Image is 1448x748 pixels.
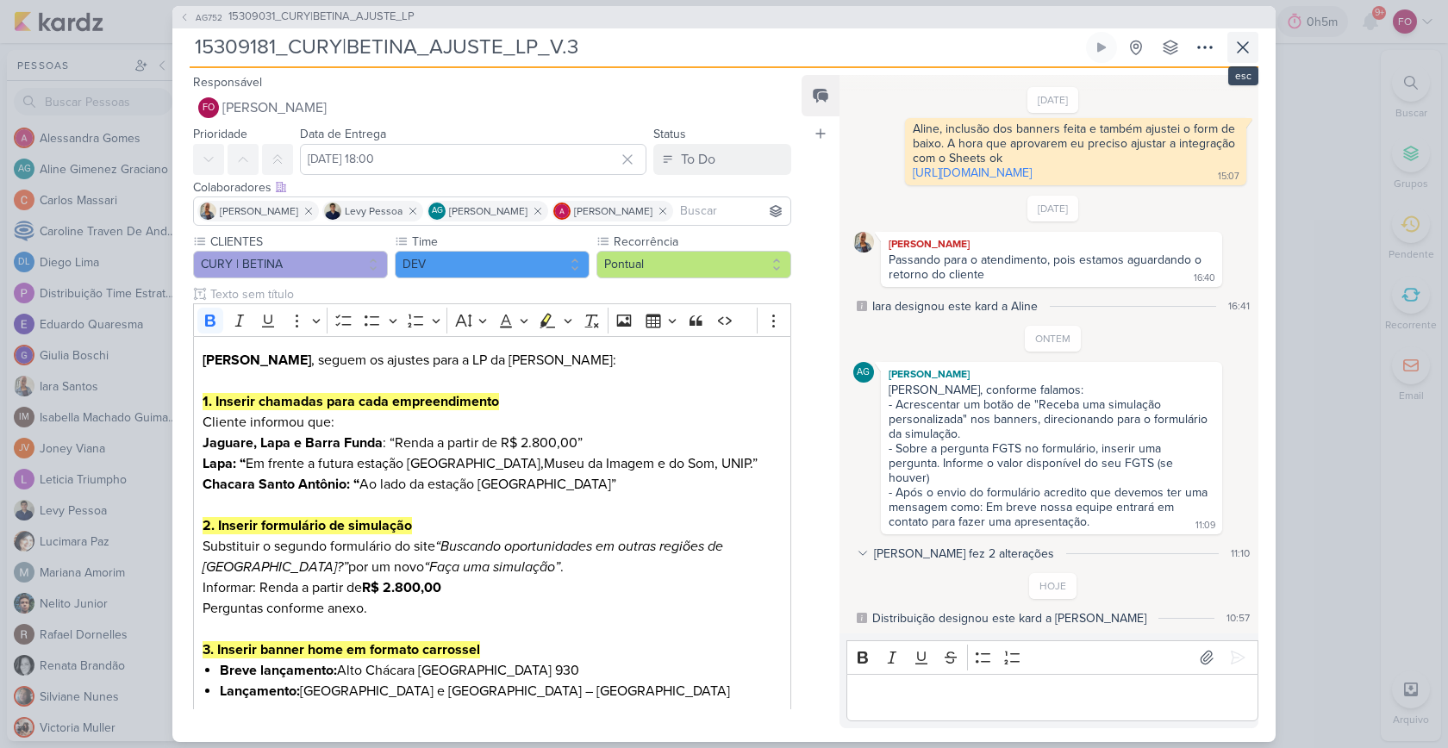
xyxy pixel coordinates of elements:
div: [PERSON_NAME] fez 2 alterações [874,545,1054,563]
img: Iara Santos [199,203,216,220]
p: Perguntas conforme anexo. [203,598,782,619]
label: CLIENTES [209,233,388,251]
label: Prioridade [193,127,247,141]
div: 11:09 [1195,519,1215,533]
div: [PERSON_NAME] [884,365,1219,383]
strong: R$ 2.800,00 [362,579,441,596]
img: Iara Santos [853,232,874,252]
img: Levy Pessoa [324,203,341,220]
i: “Buscando oportunidades em outras regiões de [GEOGRAPHIC_DATA]?” [203,538,723,576]
div: Aline, inclusão dos banners feita e também ajustei o form de baixo. A hora que aprovarem eu preci... [913,122,1239,165]
span: Em frente a futura estação [GEOGRAPHIC_DATA], [246,455,544,472]
strong: 3. Inserir banner home em formato carrossel [203,641,480,658]
input: Kard Sem Título [190,32,1083,63]
label: Responsável [193,75,262,90]
p: Informar: Renda a partir de [203,577,782,598]
label: Recorrência [612,233,791,251]
input: Buscar [677,201,787,221]
strong: [PERSON_NAME] [203,352,311,369]
div: Editor toolbar [193,303,791,337]
div: 10:57 [1226,610,1250,626]
div: Editor editing area: main [846,674,1258,721]
div: Este log é visível à todos no kard [857,301,867,311]
li: Alto Chácara [GEOGRAPHIC_DATA] 930 [220,660,782,681]
span: [PERSON_NAME] [220,203,298,219]
i: “Faça uma simulação” [424,558,560,576]
div: 16:41 [1228,298,1250,314]
strong: 1. Inserir chamadas para cada empreendimento [203,393,499,410]
div: Colaboradores [193,178,791,196]
div: esc [1228,66,1258,85]
label: Time [410,233,590,251]
span: [PERSON_NAME] [574,203,652,219]
p: Substituir o segundo formulário do site por um novo . [203,536,782,577]
button: CURY | BETINA [193,251,388,278]
p: AG [857,368,870,377]
button: FO [PERSON_NAME] [193,92,791,123]
strong: Breve lançamento: [220,662,337,679]
img: Alessandra Gomes [553,203,571,220]
strong: Lapa: “ [203,455,246,472]
strong: 2. Inserir formulário de simulação [203,517,412,534]
span: [PERSON_NAME] [449,203,527,219]
div: To Do [681,149,715,170]
strong: Chacara Santo Antônio: “ [203,476,359,493]
h3: , seguem os ajustes para a LP da [PERSON_NAME]: [203,350,782,391]
strong: Jaguare, Lapa e Barra Funda [203,434,383,452]
div: Editor toolbar [846,640,1258,674]
label: Status [653,127,686,141]
strong: Lançamento: [220,683,300,700]
label: Data de Entrega [300,127,386,141]
a: [URL][DOMAIN_NAME] [913,165,1032,180]
p: AG [432,207,443,215]
div: Distribuição designou este kard a Fabio [872,609,1146,627]
div: Aline Gimenez Graciano [853,362,874,383]
div: Ligar relógio [1095,41,1108,54]
span: Levy Pessoa [345,203,403,219]
div: Passando para o atendimento, pois estamos aguardando o retorno do cliente [889,252,1205,282]
div: 15:07 [1218,170,1239,184]
p: FO [203,103,215,113]
div: [PERSON_NAME] [884,235,1219,252]
div: 11:10 [1231,545,1250,561]
li: [GEOGRAPHIC_DATA] e [GEOGRAPHIC_DATA] – [GEOGRAPHIC_DATA] [220,681,782,701]
span: [PERSON_NAME] [222,97,327,118]
div: Fabio Oliveira [198,97,219,118]
p: Cliente informou que: : “Renda a partir de R$ 2.800,00” Museu da Imagem e do Som, UNIP.” Ao lado ... [203,391,782,536]
div: Este log é visível à todos no kard [857,613,867,623]
div: Iara designou este kard a Aline [872,297,1038,315]
button: To Do [653,144,791,175]
button: Pontual [596,251,791,278]
input: Texto sem título [207,285,791,303]
button: DEV [395,251,590,278]
div: - Acrescentar um botão de "Receba uma simulação personalizada" nos banners, direcionando para o f... [889,397,1211,529]
div: [PERSON_NAME], conforme falamos: [889,383,1214,397]
div: Aline Gimenez Graciano [428,203,446,220]
input: Select a date [300,144,646,175]
div: 16:40 [1194,271,1215,285]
